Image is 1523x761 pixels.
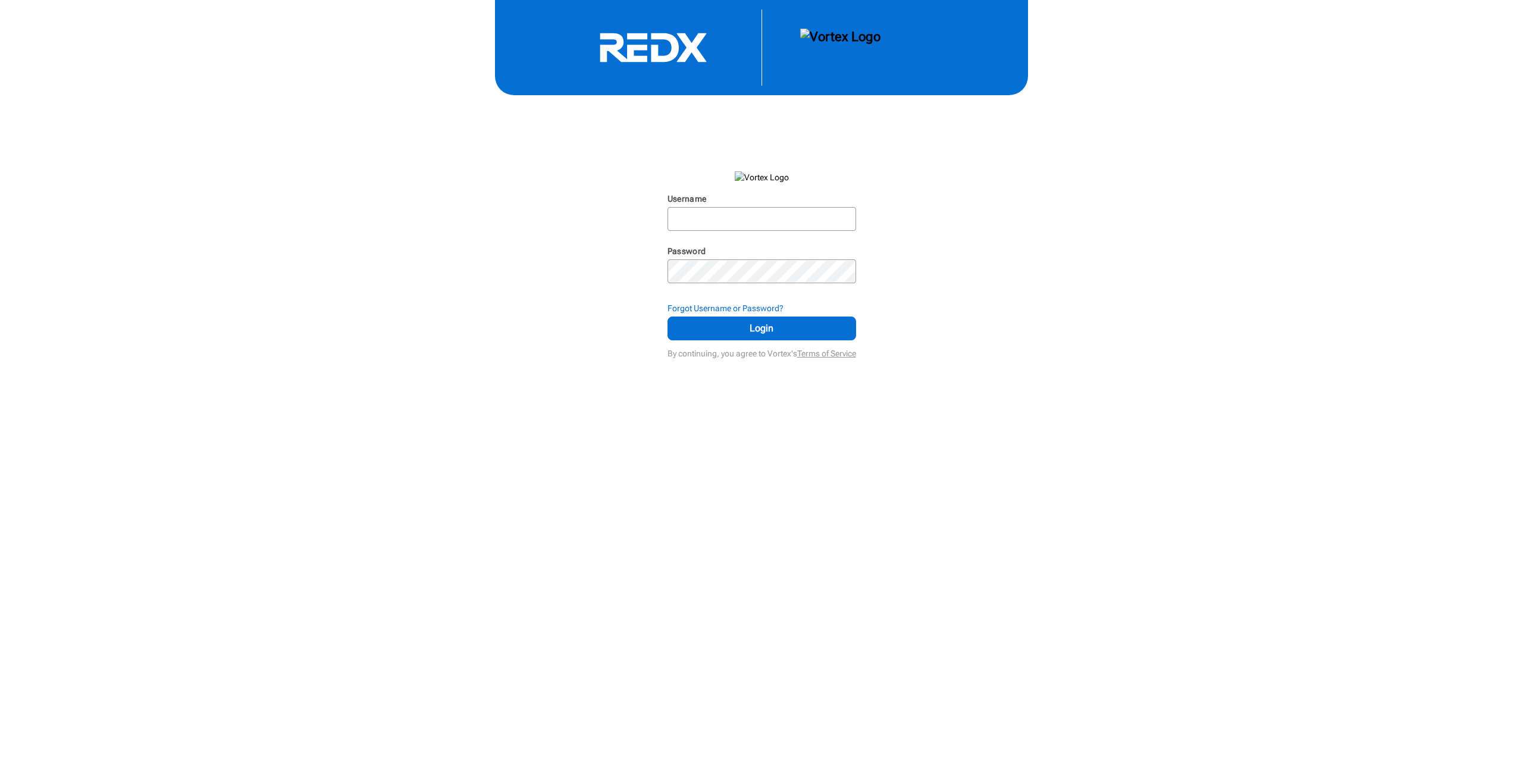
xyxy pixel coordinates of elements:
[668,302,856,314] div: Forgot Username or Password?
[668,246,706,256] label: Password
[797,349,856,358] a: Terms of Service
[668,343,856,359] div: By continuing, you agree to Vortex's
[668,303,784,313] strong: Forgot Username or Password?
[668,317,856,340] button: Login
[735,171,789,183] img: Vortex Logo
[800,29,880,67] img: Vortex Logo
[564,32,742,63] svg: RedX Logo
[668,194,707,203] label: Username
[682,321,841,336] span: Login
